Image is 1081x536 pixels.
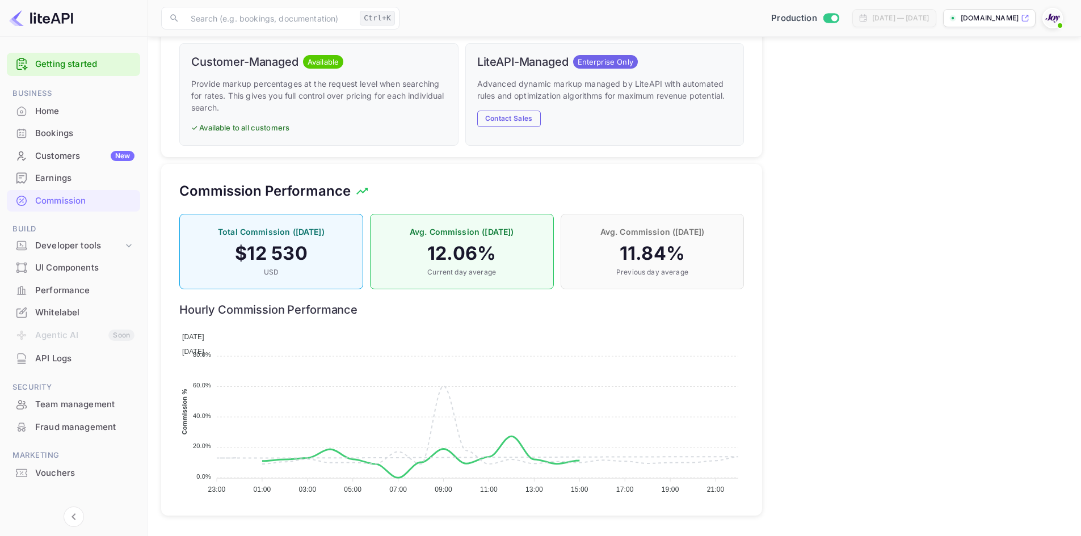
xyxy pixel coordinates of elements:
[182,348,204,356] span: [DATE]
[707,486,725,493] tspan: 21:00
[771,12,817,25] span: Production
[7,190,140,212] div: Commission
[435,486,452,493] tspan: 09:00
[662,486,679,493] tspan: 19:00
[35,352,134,365] div: API Logs
[480,486,498,493] tspan: 11:00
[573,242,733,265] h4: 11.84 %
[179,182,351,200] h5: Commission Performance
[111,151,134,161] div: New
[64,507,84,527] button: Collapse navigation
[191,55,298,69] h6: Customer-Managed
[7,280,140,301] a: Performance
[7,223,140,235] span: Build
[7,302,140,323] a: Whitelabel
[182,389,188,434] text: Commission %
[7,394,140,415] a: Team management
[382,242,542,265] h4: 12.06 %
[7,381,140,394] span: Security
[182,333,204,341] span: [DATE]
[7,348,140,369] a: API Logs
[35,105,134,118] div: Home
[35,398,134,411] div: Team management
[191,226,351,238] p: Total Commission ([DATE])
[767,12,843,25] div: Switch to Sandbox mode
[477,111,541,127] button: Contact Sales
[35,306,134,319] div: Whitelabel
[7,257,140,278] a: UI Components
[193,412,211,419] tspan: 40.0%
[382,267,542,277] p: Current day average
[35,127,134,140] div: Bookings
[7,123,140,144] a: Bookings
[7,145,140,167] div: CustomersNew
[7,302,140,324] div: Whitelabel
[191,242,351,265] h4: $ 12 530
[360,11,395,26] div: Ctrl+K
[7,87,140,100] span: Business
[184,7,355,29] input: Search (e.g. bookings, documentation)
[7,257,140,279] div: UI Components
[7,123,140,145] div: Bookings
[7,348,140,370] div: API Logs
[7,145,140,166] a: CustomersNew
[7,53,140,76] div: Getting started
[193,442,211,449] tspan: 20.0%
[7,190,140,211] a: Commission
[382,226,542,238] p: Avg. Commission ([DATE])
[35,421,134,434] div: Fraud management
[35,172,134,185] div: Earnings
[196,472,211,479] tspan: 0.0%
[7,394,140,416] div: Team management
[254,486,271,493] tspan: 01:00
[208,486,226,493] tspan: 23:00
[7,100,140,121] a: Home
[7,167,140,189] div: Earnings
[193,382,211,389] tspan: 60.0%
[35,239,123,252] div: Developer tools
[616,486,634,493] tspan: 17:00
[1044,9,1062,27] img: With Joy
[7,280,140,302] div: Performance
[35,467,134,480] div: Vouchers
[7,100,140,123] div: Home
[961,13,1019,23] p: [DOMAIN_NAME]
[35,58,134,71] a: Getting started
[525,486,543,493] tspan: 13:00
[872,13,929,23] div: [DATE] — [DATE]
[7,462,140,483] a: Vouchers
[303,57,343,68] span: Available
[191,267,351,277] p: USD
[7,167,140,188] a: Earnings
[389,486,407,493] tspan: 07:00
[9,9,73,27] img: LiteAPI logo
[7,416,140,438] div: Fraud management
[573,57,638,68] span: Enterprise Only
[179,303,744,316] h6: Hourly Commission Performance
[191,123,447,134] p: ✓ Available to all customers
[7,416,140,437] a: Fraud management
[477,55,569,69] h6: LiteAPI-Managed
[7,236,140,256] div: Developer tools
[7,449,140,462] span: Marketing
[571,486,588,493] tspan: 15:00
[193,351,211,358] tspan: 80.0%
[35,195,134,208] div: Commission
[191,78,447,113] p: Provide markup percentages at the request level when searching for rates. This gives you full con...
[573,226,733,238] p: Avg. Commission ([DATE])
[35,284,134,297] div: Performance
[35,150,134,163] div: Customers
[35,261,134,275] div: UI Components
[477,78,733,102] p: Advanced dynamic markup managed by LiteAPI with automated rules and optimization algorithms for m...
[573,267,733,277] p: Previous day average
[344,486,361,493] tspan: 05:00
[7,462,140,484] div: Vouchers
[298,486,316,493] tspan: 03:00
